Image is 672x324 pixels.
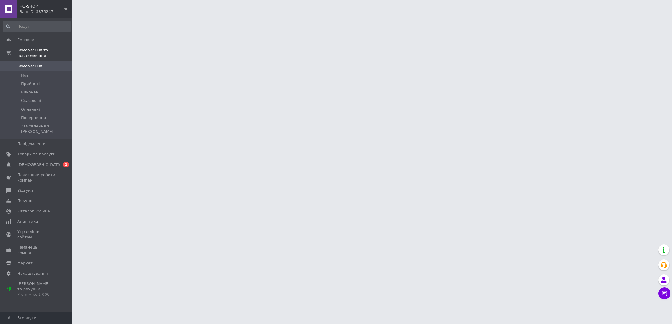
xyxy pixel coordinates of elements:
[17,141,46,147] span: Повідомлення
[17,37,34,43] span: Головна
[21,124,70,134] span: Замовлення з [PERSON_NAME]
[17,261,33,266] span: Маркет
[21,107,40,112] span: Оплачені
[17,151,55,157] span: Товари та послуги
[21,73,30,78] span: Нові
[17,209,50,214] span: Каталог ProSale
[17,172,55,183] span: Показники роботи компанії
[17,63,42,69] span: Замовлення
[17,229,55,240] span: Управління сайтом
[17,198,34,203] span: Покупці
[17,219,38,224] span: Аналітика
[3,21,71,32] input: Пошук
[658,287,670,299] button: Чат з покупцем
[21,81,40,87] span: Прийняті
[17,281,55,298] span: [PERSON_NAME] та рахунки
[17,162,62,167] span: [DEMOGRAPHIC_DATA]
[17,292,55,297] div: Prom мікс 1 000
[19,9,72,14] div: Ваш ID: 3875247
[19,4,64,9] span: HO-SHOP
[21,98,41,103] span: Скасовані
[17,271,48,276] span: Налаштування
[21,115,46,121] span: Повернення
[17,47,72,58] span: Замовлення та повідомлення
[17,188,33,193] span: Відгуки
[17,245,55,255] span: Гаманець компанії
[63,162,69,167] span: 2
[21,90,40,95] span: Виконані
